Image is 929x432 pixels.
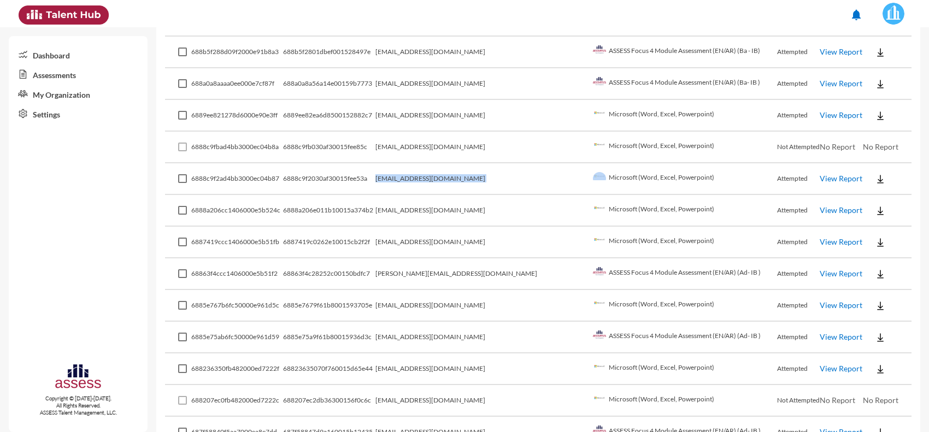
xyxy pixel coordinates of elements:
[590,100,777,132] td: Microsoft (Word, Excel, Powerpoint)
[777,385,820,417] td: Not Attempted
[590,68,777,100] td: ASSESS Focus 4 Module Assessment (EN/AR) (Ba- IB )
[9,84,148,104] a: My Organization
[590,385,777,417] td: Microsoft (Word, Excel, Powerpoint)
[777,163,820,195] td: Attempted
[191,132,283,163] td: 6888c9fbad4bb3000ec04b8a
[9,104,148,123] a: Settings
[375,290,591,322] td: [EMAIL_ADDRESS][DOMAIN_NAME]
[777,132,820,163] td: Not Attempted
[820,79,862,88] a: View Report
[191,195,283,227] td: 6888a206cc1406000e5b524c
[9,395,148,416] p: Copyright © [DATE]-[DATE]. All Rights Reserved. ASSESS Talent Management, LLC.
[191,37,283,68] td: 688b5f288d09f2000e91b8a3
[283,163,375,195] td: 6888c9f2030af30015fee53a
[820,174,862,183] a: View Report
[191,68,283,100] td: 688a0a8aaaa0ee000e7cf87f
[283,290,375,322] td: 6885e7679f61b8001593705e
[191,353,283,385] td: 688236350fb482000ed7222f
[375,385,591,417] td: [EMAIL_ADDRESS][DOMAIN_NAME]
[820,300,862,310] a: View Report
[777,37,820,68] td: Attempted
[283,353,375,385] td: 68823635070f760015d65e44
[375,195,591,227] td: [EMAIL_ADDRESS][DOMAIN_NAME]
[375,163,591,195] td: [EMAIL_ADDRESS][DOMAIN_NAME]
[9,64,148,84] a: Assessments
[863,142,898,151] span: No Report
[820,47,862,56] a: View Report
[590,195,777,227] td: Microsoft (Word, Excel, Powerpoint)
[777,68,820,100] td: Attempted
[590,290,777,322] td: Microsoft (Word, Excel, Powerpoint)
[375,353,591,385] td: [EMAIL_ADDRESS][DOMAIN_NAME]
[590,322,777,353] td: ASSESS Focus 4 Module Assessment (EN/AR) (Ad- IB )
[777,290,820,322] td: Attempted
[283,258,375,290] td: 68863f4c28252c00150bdfc7
[375,132,591,163] td: [EMAIL_ADDRESS][DOMAIN_NAME]
[54,363,103,393] img: assesscompany-logo.png
[283,68,375,100] td: 688a0a8a56a14e00159b7773
[863,395,898,405] span: No Report
[283,132,375,163] td: 6888c9fb030af30015fee85c
[283,322,375,353] td: 6885e75a9f61b80015936d3c
[777,353,820,385] td: Attempted
[820,364,862,373] a: View Report
[9,45,148,64] a: Dashboard
[777,100,820,132] td: Attempted
[590,163,777,195] td: Microsoft (Word, Excel, Powerpoint)
[375,68,591,100] td: [EMAIL_ADDRESS][DOMAIN_NAME]
[191,163,283,195] td: 6888c9f2ad4bb3000ec04b87
[820,205,862,215] a: View Report
[191,258,283,290] td: 68863f4ccc1406000e5b51f2
[590,132,777,163] td: Microsoft (Word, Excel, Powerpoint)
[375,258,591,290] td: [PERSON_NAME][EMAIL_ADDRESS][DOMAIN_NAME]
[777,258,820,290] td: Attempted
[191,290,283,322] td: 6885e767b6fc50000e961d5c
[283,195,375,227] td: 6888a206e011b10015a374b2
[283,37,375,68] td: 688b5f2801dbef001528497e
[820,237,862,246] a: View Report
[777,322,820,353] td: Attempted
[375,227,591,258] td: [EMAIL_ADDRESS][DOMAIN_NAME]
[820,332,862,341] a: View Report
[820,395,855,405] span: No Report
[820,269,862,278] a: View Report
[850,8,863,21] mat-icon: notifications
[590,37,777,68] td: ASSESS Focus 4 Module Assessment (EN/AR) (Ba - IB)
[590,353,777,385] td: Microsoft (Word, Excel, Powerpoint)
[191,385,283,417] td: 688207ec0fb482000ed7222c
[820,110,862,120] a: View Report
[375,37,591,68] td: [EMAIL_ADDRESS][DOMAIN_NAME]
[375,100,591,132] td: [EMAIL_ADDRESS][DOMAIN_NAME]
[820,142,855,151] span: No Report
[777,195,820,227] td: Attempted
[375,322,591,353] td: [EMAIL_ADDRESS][DOMAIN_NAME]
[283,385,375,417] td: 688207ec2db36300156f0c6c
[191,100,283,132] td: 6889ee821278d6000e90e3ff
[191,227,283,258] td: 6887419ccc1406000e5b51fb
[590,258,777,290] td: ASSESS Focus 4 Module Assessment (EN/AR) (Ad- IB )
[283,100,375,132] td: 6889ee82ea6d8500152882c7
[777,227,820,258] td: Attempted
[191,322,283,353] td: 6885e75ab6fc50000e961d59
[590,227,777,258] td: Microsoft (Word, Excel, Powerpoint)
[283,227,375,258] td: 6887419c0262e10015cb2f2f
